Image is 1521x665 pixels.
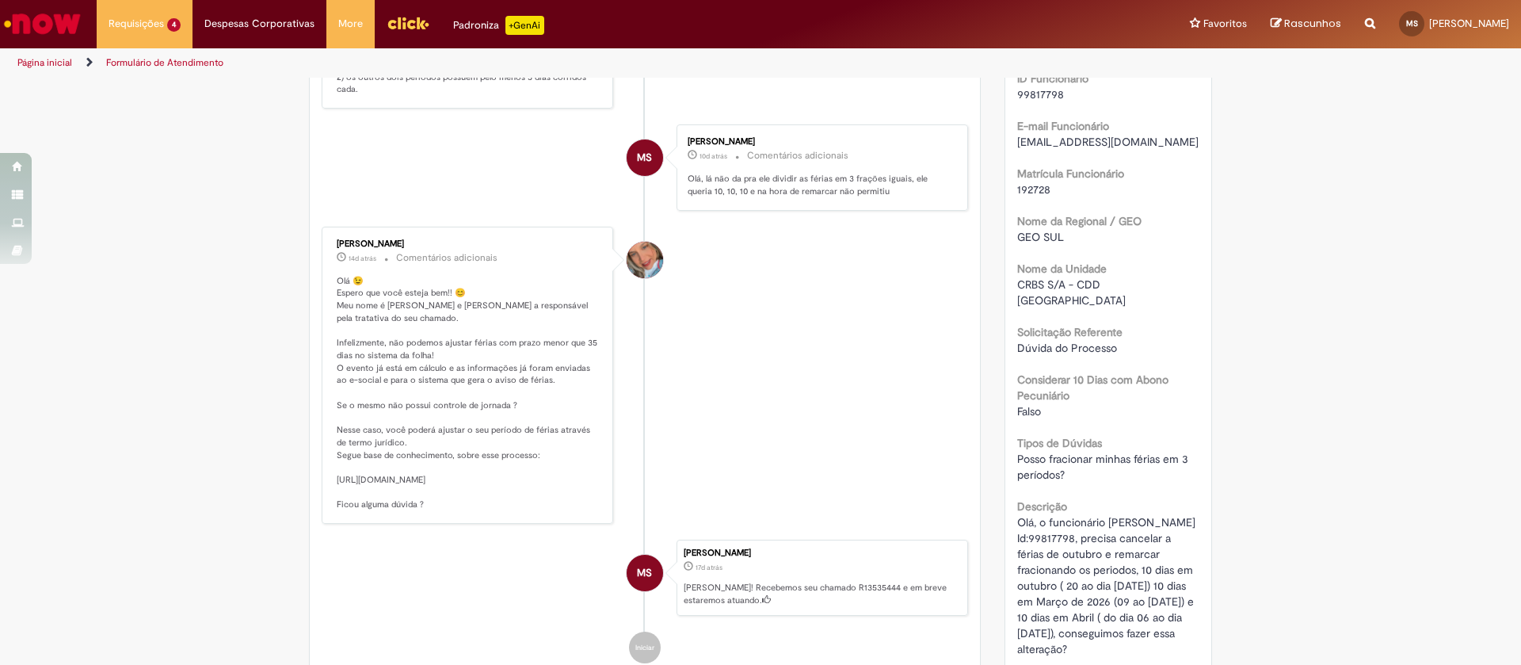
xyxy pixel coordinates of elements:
[337,275,600,511] p: Olá 😉 Espero que você esteja bem!! 😊 Meu nome é [PERSON_NAME] e [PERSON_NAME] a responsável pela ...
[1017,166,1124,181] b: Matrícula Funcionário
[1017,436,1102,450] b: Tipos de Dúvidas
[684,548,959,558] div: [PERSON_NAME]
[1017,119,1109,133] b: E-mail Funcionário
[1406,18,1418,29] span: MS
[700,151,727,161] span: 10d atrás
[322,540,968,616] li: Mariana Stephany Zani Da Silva
[1017,325,1123,339] b: Solicitação Referente
[684,582,959,606] p: [PERSON_NAME]! Recebemos seu chamado R13535444 e em breve estaremos atuando.
[627,242,663,278] div: Jacqueline Andrade Galani
[1017,515,1199,656] span: Olá, o funcionário [PERSON_NAME] Id:99817798, precisa cancelar a férias de outubro e remarcar fra...
[109,16,164,32] span: Requisições
[1017,135,1199,149] span: [EMAIL_ADDRESS][DOMAIN_NAME]
[627,139,663,176] div: Mariana Stephany Zani Da Silva
[747,149,848,162] small: Comentários adicionais
[637,139,652,177] span: MS
[688,137,951,147] div: [PERSON_NAME]
[167,18,181,32] span: 4
[1017,87,1064,101] span: 99817798
[1284,16,1341,31] span: Rascunhos
[1017,499,1067,514] b: Descrição
[1017,214,1142,228] b: Nome da Regional / GEO
[637,554,652,592] span: MS
[627,555,663,591] div: Mariana Stephany Zani Da Silva
[396,251,497,265] small: Comentários adicionais
[337,239,600,249] div: [PERSON_NAME]
[1017,71,1088,86] b: ID Funcionário
[505,16,544,35] p: +GenAi
[453,16,544,35] div: Padroniza
[688,173,951,197] p: Olá, lá não da pra ele dividir as férias em 3 frações iguais, ele queria 10, 10, 10 e na hora de ...
[2,8,83,40] img: ServiceNow
[696,563,722,572] span: 17d atrás
[700,151,727,161] time: 22/09/2025 08:23:20
[1429,17,1509,30] span: [PERSON_NAME]
[1017,182,1050,197] span: 192728
[696,563,722,572] time: 15/09/2025 12:13:37
[17,56,72,69] a: Página inicial
[1017,262,1107,276] b: Nome da Unidade
[204,16,314,32] span: Despesas Corporativas
[1017,277,1126,308] span: CRBS S/A - CDD [GEOGRAPHIC_DATA]
[1017,230,1064,244] span: GEO SUL
[106,56,223,69] a: Formulário de Atendimento
[1017,404,1041,418] span: Falso
[349,254,376,263] time: 18/09/2025 09:36:16
[1017,341,1117,355] span: Dúvida do Processo
[1203,16,1247,32] span: Favoritos
[1017,452,1191,482] span: Posso fracionar minhas férias em 3 períodos?
[349,254,376,263] span: 14d atrás
[12,48,1002,78] ul: Trilhas de página
[1271,17,1341,32] a: Rascunhos
[338,16,363,32] span: More
[1017,373,1168,403] b: Considerar 10 Dias com Abono Pecuniário
[387,11,429,35] img: click_logo_yellow_360x200.png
